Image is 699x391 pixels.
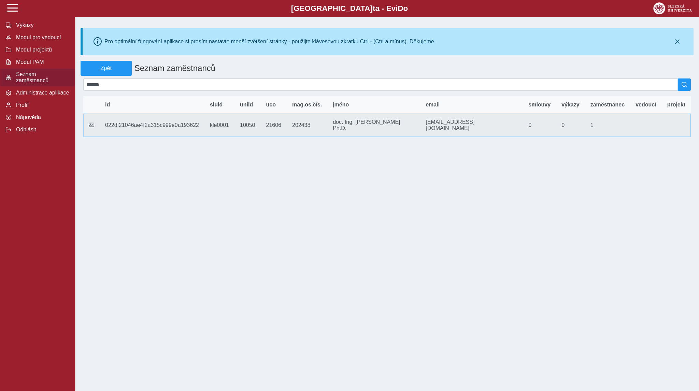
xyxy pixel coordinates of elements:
[528,102,551,108] span: smlouvy
[100,114,204,137] td: 022df21046ae4f2a315c999e0a193622
[105,102,110,108] span: id
[398,4,403,13] span: D
[556,114,585,137] td: 0
[14,34,69,41] span: Modul pro vedoucí
[14,59,69,65] span: Modul PAM
[14,47,69,53] span: Modul projektů
[292,102,322,108] span: mag.os.čís.
[426,102,440,108] span: email
[266,102,276,108] span: uco
[14,114,69,120] span: Nápověda
[636,102,656,108] span: vedoucí
[420,114,523,137] td: [EMAIL_ADDRESS][DOMAIN_NAME]
[327,114,420,137] td: doc. Ing. [PERSON_NAME] Ph.D.
[14,71,69,84] span: Seznam zaměstnanců
[561,102,580,108] span: výkazy
[333,102,349,108] span: jméno
[20,4,679,13] b: [GEOGRAPHIC_DATA] a - Evi
[240,102,253,108] span: uniId
[14,90,69,96] span: Administrace aplikace
[210,102,223,108] span: sluId
[14,127,69,133] span: Odhlásit
[234,114,261,137] td: 10050
[403,4,408,13] span: o
[84,65,129,71] span: Zpět
[14,102,69,108] span: Profil
[585,114,630,137] td: 1
[132,61,643,76] h1: Seznam zaměstnanců
[261,114,287,137] td: 21606
[104,39,436,45] div: Pro optimální fungování aplikace si prosím nastavte menší zvětšení stránky - použijte klávesovou ...
[590,102,625,108] span: zaměstnanec
[653,2,692,14] img: logo_web_su.png
[523,114,556,137] td: 0
[14,22,69,28] span: Výkazy
[287,114,327,137] td: 202438
[667,102,685,108] span: projekt
[81,61,132,76] button: Zpět
[204,114,234,137] td: kle0001
[373,4,375,13] span: t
